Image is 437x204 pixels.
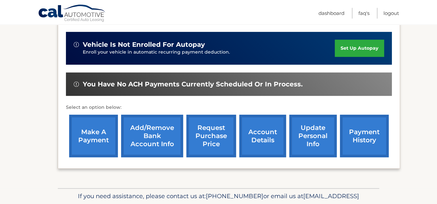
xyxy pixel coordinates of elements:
a: Add/Remove bank account info [121,115,183,157]
a: update personal info [289,115,337,157]
a: set up autopay [335,40,384,57]
a: FAQ's [358,8,369,19]
a: Logout [383,8,399,19]
span: You have no ACH payments currently scheduled or in process. [83,80,303,88]
a: Cal Automotive [38,4,106,23]
span: vehicle is not enrolled for autopay [83,41,205,49]
a: make a payment [69,115,118,157]
span: [PHONE_NUMBER] [206,192,263,200]
p: Enroll your vehicle in automatic recurring payment deduction. [83,49,335,56]
a: Dashboard [318,8,344,19]
a: payment history [340,115,389,157]
img: alert-white.svg [74,42,79,47]
a: account details [239,115,286,157]
p: Select an option below: [66,104,392,111]
a: request purchase price [186,115,236,157]
img: alert-white.svg [74,82,79,87]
